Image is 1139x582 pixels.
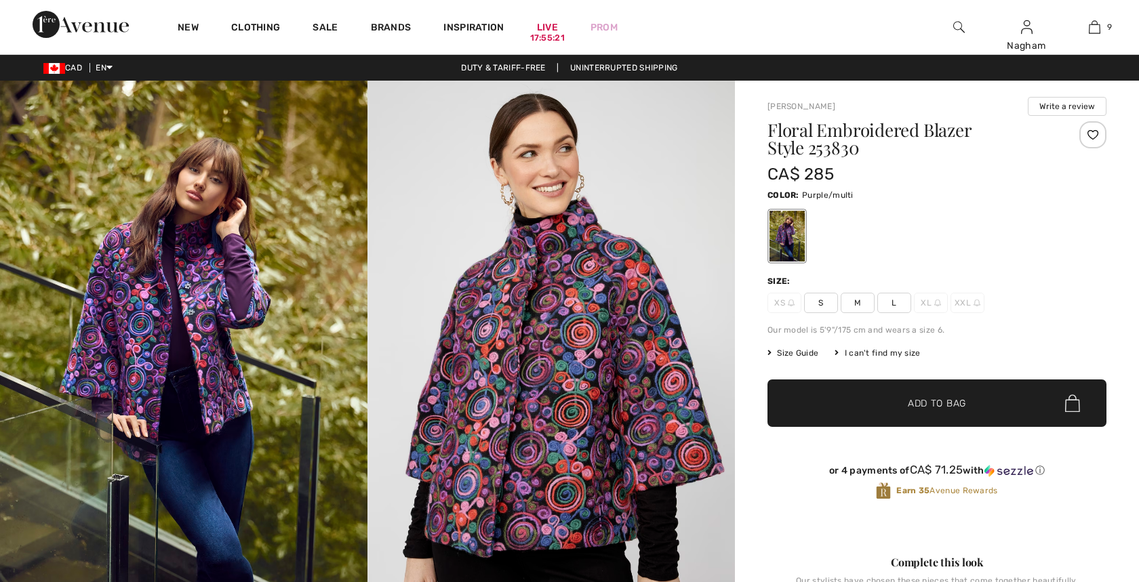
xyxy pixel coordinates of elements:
[767,190,799,200] span: Color:
[835,347,920,359] div: I can't find my size
[767,324,1106,336] div: Our model is 5'9"/175 cm and wears a size 6.
[993,39,1060,53] div: Nagham
[178,22,199,36] a: New
[802,190,854,200] span: Purple/multi
[33,11,129,38] img: 1ère Avenue
[371,22,412,36] a: Brands
[896,486,930,495] strong: Earn 35
[537,20,558,35] a: Live17:55:21
[767,463,1106,477] div: or 4 payments of with
[841,293,875,313] span: M
[804,293,838,313] span: S
[43,63,65,74] img: Canadian Dollar
[984,465,1033,477] img: Sezzle
[767,121,1050,157] h1: Floral Embroidered Blazer Style 253830
[767,293,801,313] span: XS
[953,19,965,35] img: search the website
[770,211,805,262] div: Purple/multi
[767,102,835,111] a: [PERSON_NAME]
[767,275,793,287] div: Size:
[896,484,997,497] span: Avenue Rewards
[1021,19,1033,35] img: My Info
[313,22,338,36] a: Sale
[443,22,504,36] span: Inspiration
[767,463,1106,482] div: or 4 payments ofCA$ 71.25withSezzle Click to learn more about Sezzle
[96,63,113,72] span: EN
[1021,20,1033,33] a: Sign In
[788,299,795,306] img: ring-m.svg
[876,482,891,500] img: Avenue Rewards
[530,32,565,45] div: 17:55:21
[767,347,818,359] span: Size Guide
[908,396,966,411] span: Add to Bag
[1052,480,1125,514] iframe: Opens a widget where you can find more information
[767,379,1106,427] button: Add to Bag
[934,299,941,306] img: ring-m.svg
[767,554,1106,570] div: Complete this look
[767,165,834,184] span: CA$ 285
[591,20,618,35] a: Prom
[914,293,948,313] span: XL
[1065,394,1080,412] img: Bag.svg
[910,463,963,476] span: CA$ 71.25
[1061,19,1127,35] a: 9
[231,22,280,36] a: Clothing
[1107,21,1112,33] span: 9
[1089,19,1100,35] img: My Bag
[877,293,911,313] span: L
[43,63,87,72] span: CAD
[951,293,984,313] span: XXL
[974,299,980,306] img: ring-m.svg
[1028,97,1106,116] button: Write a review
